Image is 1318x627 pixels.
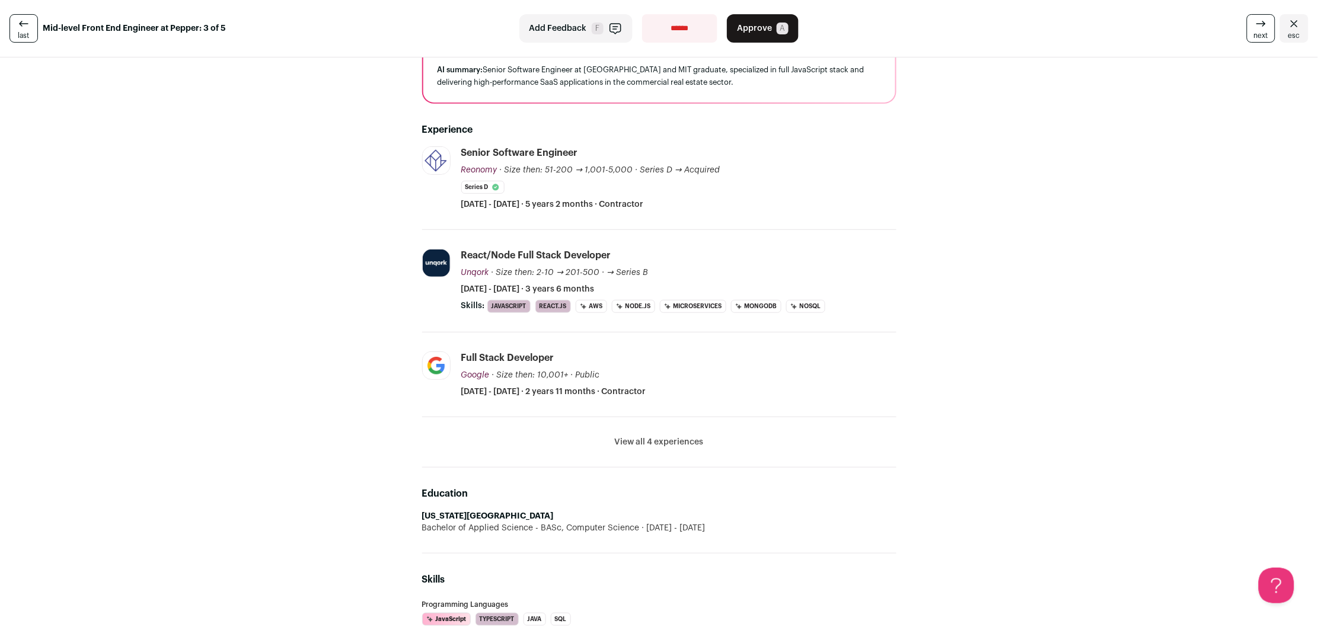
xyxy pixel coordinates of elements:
[602,267,604,279] span: ·
[461,268,489,277] span: Unqork
[640,522,706,534] span: [DATE] - [DATE]
[461,386,646,398] span: [DATE] - [DATE] · 2 years 11 months · Contractor
[43,23,226,34] strong: Mid-level Front End Engineer at Pepper: 3 of 5
[9,14,38,43] a: last
[422,123,896,137] h2: Experience
[422,522,896,534] div: Bachelor of Applied Science - BASc, Computer Science
[461,146,578,159] div: Senior Software Engineer
[422,613,471,626] li: JavaScript
[438,63,881,88] div: Senior Software Engineer at [GEOGRAPHIC_DATA] and MIT graduate, specialized in full JavaScript st...
[492,371,569,379] span: · Size then: 10,001+
[777,23,789,34] span: A
[731,300,781,313] li: MongoDB
[461,181,505,194] li: Series D
[529,23,587,34] span: Add Feedback
[607,268,648,277] span: → Series B
[475,613,519,626] li: TypeScript
[576,371,600,379] span: Public
[461,283,595,295] span: [DATE] - [DATE] · 3 years 6 months
[524,613,546,626] li: Java
[461,166,497,174] span: Reonomy
[727,14,799,43] button: Approve A
[500,166,633,174] span: · Size then: 51-200 → 1,001-5,000
[635,164,637,176] span: ·
[519,14,633,43] button: Add Feedback F
[422,512,554,520] strong: [US_STATE][GEOGRAPHIC_DATA]
[576,300,607,313] li: AWS
[461,351,554,364] div: Full Stack Developer
[571,369,573,381] span: ·
[640,166,720,174] span: Series D → Acquired
[423,147,450,174] img: a09516d929ebbb7762d153bc9641d6968dcaae5c5918a17173db0f8ca5755efb.jpg
[660,300,726,313] li: Microservices
[551,613,571,626] li: SQL
[612,300,655,313] li: Node.js
[422,601,896,608] h3: Programming Languages
[422,572,896,587] h2: Skills
[461,300,485,312] span: Skills:
[615,436,704,448] button: View all 4 experiences
[1288,31,1300,40] span: esc
[1280,14,1309,43] a: Close
[422,487,896,501] h2: Education
[423,249,450,277] img: b2f6f2c6d7726a98590dd07ccb3c4e2627cab6e2d38606999a939426bb4074f7.jpg
[461,199,644,210] span: [DATE] - [DATE] · 5 years 2 months · Contractor
[423,352,450,379] img: 8d2c6156afa7017e60e680d3937f8205e5697781b6c771928cb24e9df88505de.jpg
[1259,568,1294,603] iframe: Help Scout Beacon - Open
[18,31,30,40] span: last
[487,300,531,313] li: JavaScript
[461,249,611,262] div: React/Node Full Stack Developer
[786,300,825,313] li: NoSQL
[438,66,483,73] span: AI summary:
[1247,14,1275,43] a: next
[535,300,571,313] li: React.js
[592,23,604,34] span: F
[461,371,490,379] span: Google
[492,268,600,277] span: · Size then: 2-10 → 201-500
[737,23,772,34] span: Approve
[1254,31,1268,40] span: next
